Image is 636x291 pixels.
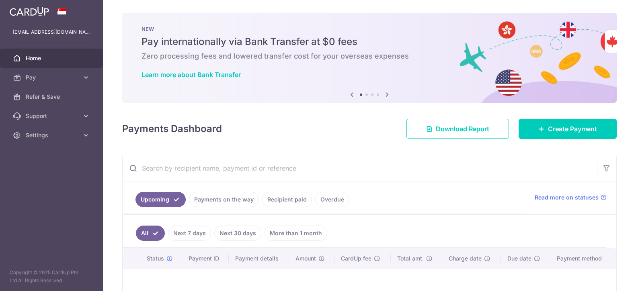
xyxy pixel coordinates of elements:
[182,248,229,269] th: Payment ID
[142,35,597,48] h5: Pay internationally via Bank Transfer at $0 fees
[136,226,165,241] a: All
[262,192,312,207] a: Recipient paid
[123,155,597,181] input: Search by recipient name, payment id or reference
[436,124,489,134] span: Download Report
[122,13,617,103] img: Bank transfer banner
[341,254,371,263] span: CardUp fee
[10,6,49,16] img: CardUp
[142,51,597,61] h6: Zero processing fees and lowered transfer cost for your overseas expenses
[507,254,531,263] span: Due date
[147,254,164,263] span: Status
[26,54,79,62] span: Home
[548,124,597,134] span: Create Payment
[535,193,599,201] span: Read more on statuses
[142,26,597,32] p: NEW
[397,254,424,263] span: Total amt.
[315,192,349,207] a: Overdue
[26,93,79,101] span: Refer & Save
[449,254,482,263] span: Charge date
[26,131,79,139] span: Settings
[26,73,79,81] span: Pay
[295,254,316,263] span: Amount
[142,71,241,79] a: Learn more about Bank Transfer
[406,119,509,139] a: Download Report
[214,226,261,241] a: Next 30 days
[13,28,90,36] p: [EMAIL_ADDRESS][DOMAIN_NAME]
[135,192,186,207] a: Upcoming
[168,226,211,241] a: Next 7 days
[229,248,289,269] th: Payment details
[189,192,259,207] a: Payments on the way
[26,112,79,120] span: Support
[122,122,222,136] h4: Payments Dashboard
[519,119,617,139] a: Create Payment
[265,226,327,241] a: More than 1 month
[535,193,607,201] a: Read more on statuses
[550,248,616,269] th: Payment method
